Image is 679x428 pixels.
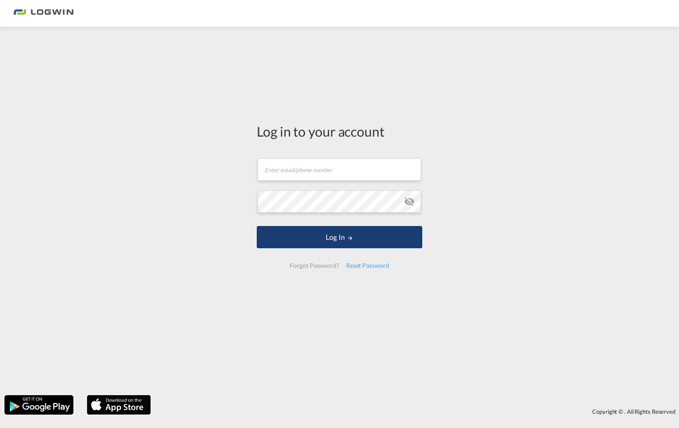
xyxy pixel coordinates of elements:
[155,404,679,419] div: Copyright © . All Rights Reserved
[343,258,393,274] div: Reset Password
[4,394,74,416] img: google.png
[258,158,421,181] input: Enter email/phone number
[286,258,342,274] div: Forgot Password?
[257,122,422,141] div: Log in to your account
[404,196,415,207] md-icon: icon-eye-off
[13,4,73,24] img: 2761ae10d95411efa20a1f5e0282d2d7.png
[86,394,152,416] img: apple.png
[257,226,422,248] button: LOGIN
